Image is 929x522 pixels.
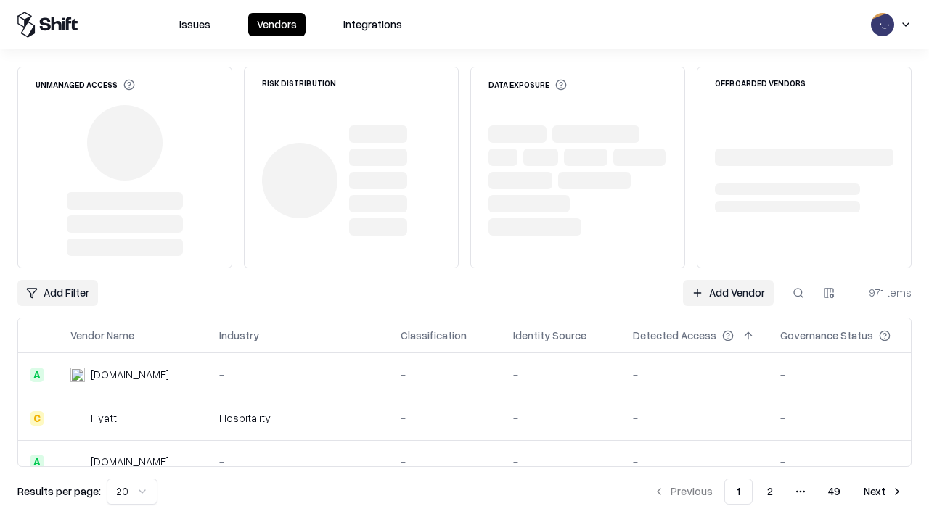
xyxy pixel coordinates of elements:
div: - [780,454,914,469]
div: - [513,410,610,426]
div: Hyatt [91,410,117,426]
div: - [633,410,757,426]
p: Results per page: [17,484,101,499]
div: - [219,367,377,382]
div: Offboarded Vendors [715,79,806,87]
img: Hyatt [70,411,85,426]
div: 971 items [854,285,912,300]
div: Risk Distribution [262,79,336,87]
div: Governance Status [780,328,873,343]
div: A [30,455,44,469]
div: [DOMAIN_NAME] [91,454,169,469]
button: Issues [171,13,219,36]
div: C [30,411,44,426]
div: Classification [401,328,467,343]
button: 49 [817,478,852,505]
div: [DOMAIN_NAME] [91,367,169,382]
button: Vendors [248,13,306,36]
div: Detected Access [633,328,716,343]
div: A [30,368,44,382]
div: Hospitality [219,410,377,426]
div: - [401,454,490,469]
button: Integrations [335,13,411,36]
div: - [780,367,914,382]
div: - [633,454,757,469]
img: primesec.co.il [70,455,85,469]
a: Add Vendor [683,280,774,306]
div: Identity Source [513,328,586,343]
div: - [401,410,490,426]
div: - [513,454,610,469]
button: 1 [724,478,753,505]
nav: pagination [644,478,912,505]
div: - [633,367,757,382]
div: Data Exposure [488,79,567,91]
div: - [219,454,377,469]
button: Next [855,478,912,505]
div: Vendor Name [70,328,134,343]
div: - [401,367,490,382]
div: - [780,410,914,426]
button: Add Filter [17,280,98,306]
button: 2 [756,478,785,505]
div: Industry [219,328,259,343]
div: Unmanaged Access [36,79,135,91]
div: - [513,367,610,382]
img: intrado.com [70,368,85,382]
